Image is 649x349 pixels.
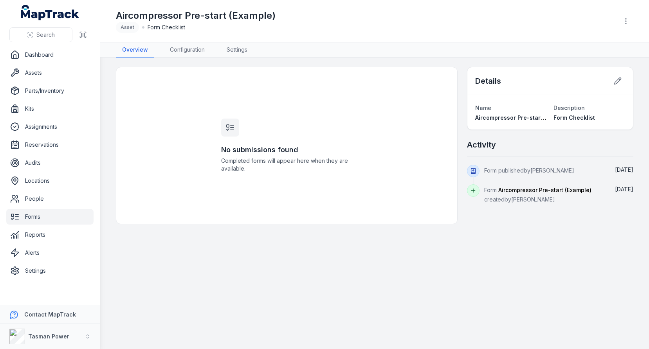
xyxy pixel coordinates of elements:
span: Form Checklist [148,23,185,31]
button: Search [9,27,72,42]
a: Configuration [164,43,211,58]
span: [DATE] [615,186,633,192]
span: Aircompressor Pre-start (Example) [498,187,591,193]
span: Description [553,104,585,111]
a: Settings [6,263,94,279]
a: Reservations [6,137,94,153]
a: Reports [6,227,94,243]
a: People [6,191,94,207]
span: [DATE] [615,166,633,173]
span: Form published by [PERSON_NAME] [484,167,574,174]
a: Overview [116,43,154,58]
span: Search [36,31,55,39]
a: Forms [6,209,94,225]
h2: Activity [467,139,496,150]
div: Asset [116,22,139,33]
a: Locations [6,173,94,189]
a: MapTrack [21,5,79,20]
a: Dashboard [6,47,94,63]
strong: Contact MapTrack [24,311,76,318]
span: Form created by [PERSON_NAME] [484,187,591,203]
a: Audits [6,155,94,171]
span: Completed forms will appear here when they are available. [221,157,353,173]
h2: Details [475,76,501,86]
span: Name [475,104,491,111]
strong: Tasman Power [28,333,69,340]
a: Settings [220,43,254,58]
a: Kits [6,101,94,117]
h3: No submissions found [221,144,353,155]
a: Parts/Inventory [6,83,94,99]
span: Form Checklist [553,114,595,121]
span: Aircompressor Pre-start (Example) [475,114,571,121]
a: Alerts [6,245,94,261]
a: Assignments [6,119,94,135]
time: 18/09/2025, 2:19:28 pm [615,186,633,192]
time: 18/09/2025, 2:20:46 pm [615,166,633,173]
a: Assets [6,65,94,81]
h1: Aircompressor Pre-start (Example) [116,9,276,22]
